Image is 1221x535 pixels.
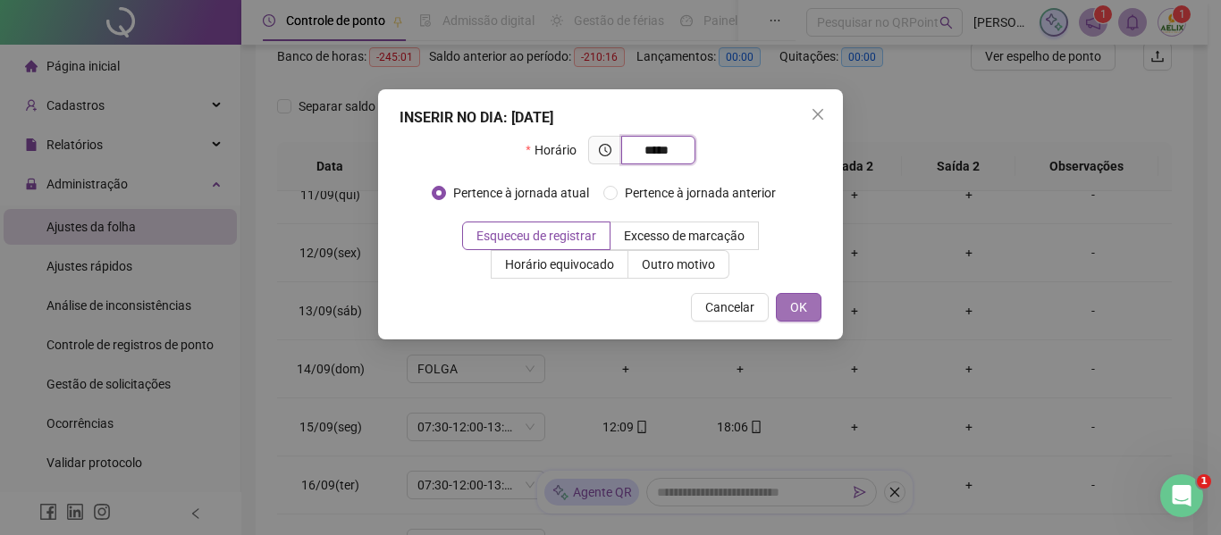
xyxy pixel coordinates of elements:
[505,257,614,272] span: Horário equivocado
[705,297,754,317] span: Cancelar
[1197,474,1211,489] span: 1
[790,297,807,317] span: OK
[691,293,769,322] button: Cancelar
[400,107,821,129] div: INSERIR NO DIA : [DATE]
[804,100,832,129] button: Close
[526,136,587,164] label: Horário
[776,293,821,322] button: OK
[642,257,715,272] span: Outro motivo
[599,144,611,156] span: clock-circle
[618,183,783,203] span: Pertence à jornada anterior
[624,229,745,243] span: Excesso de marcação
[446,183,596,203] span: Pertence à jornada atual
[811,107,825,121] span: close
[476,229,596,243] span: Esqueceu de registrar
[1160,474,1203,517] iframe: Intercom live chat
